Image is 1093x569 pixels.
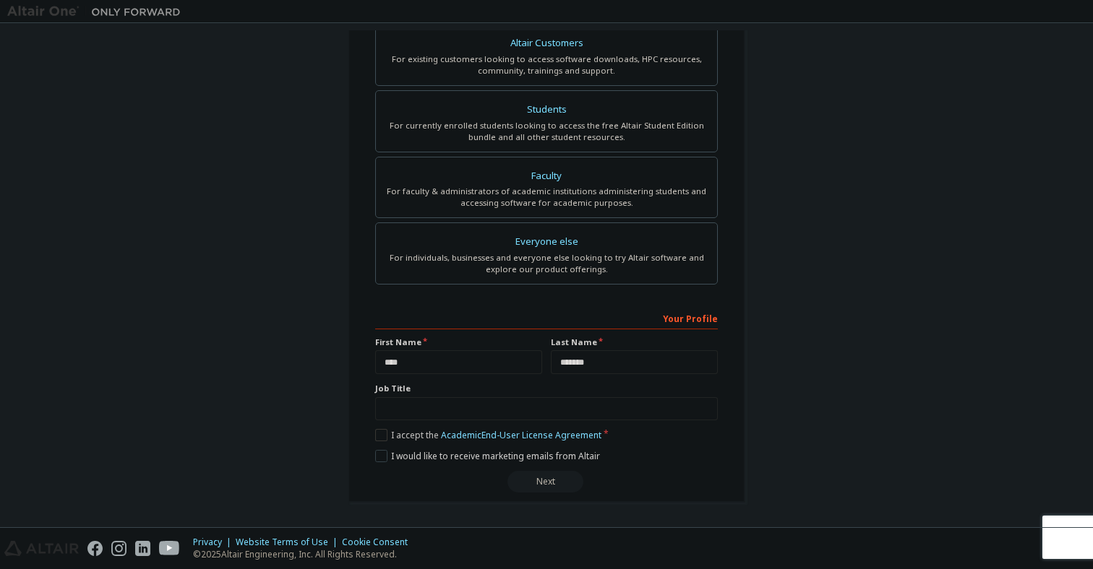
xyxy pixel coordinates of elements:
[375,336,542,348] label: First Name
[111,541,127,556] img: instagram.svg
[375,383,718,394] label: Job Title
[385,33,708,53] div: Altair Customers
[375,306,718,329] div: Your Profile
[4,541,79,556] img: altair_logo.svg
[385,186,708,209] div: For faculty & administrators of academic institutions administering students and accessing softwa...
[441,429,601,441] a: Academic End-User License Agreement
[342,537,416,548] div: Cookie Consent
[385,100,708,120] div: Students
[375,471,718,492] div: Read and acccept EULA to continue
[385,252,708,275] div: For individuals, businesses and everyone else looking to try Altair software and explore our prod...
[87,541,103,556] img: facebook.svg
[385,53,708,77] div: For existing customers looking to access software downloads, HPC resources, community, trainings ...
[159,541,180,556] img: youtube.svg
[193,537,236,548] div: Privacy
[375,429,601,441] label: I accept the
[135,541,150,556] img: linkedin.svg
[551,336,718,348] label: Last Name
[385,166,708,186] div: Faculty
[385,232,708,252] div: Everyone else
[193,548,416,560] p: © 2025 Altair Engineering, Inc. All Rights Reserved.
[375,450,600,462] label: I would like to receive marketing emails from Altair
[7,4,188,19] img: Altair One
[385,120,708,143] div: For currently enrolled students looking to access the free Altair Student Edition bundle and all ...
[236,537,342,548] div: Website Terms of Use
